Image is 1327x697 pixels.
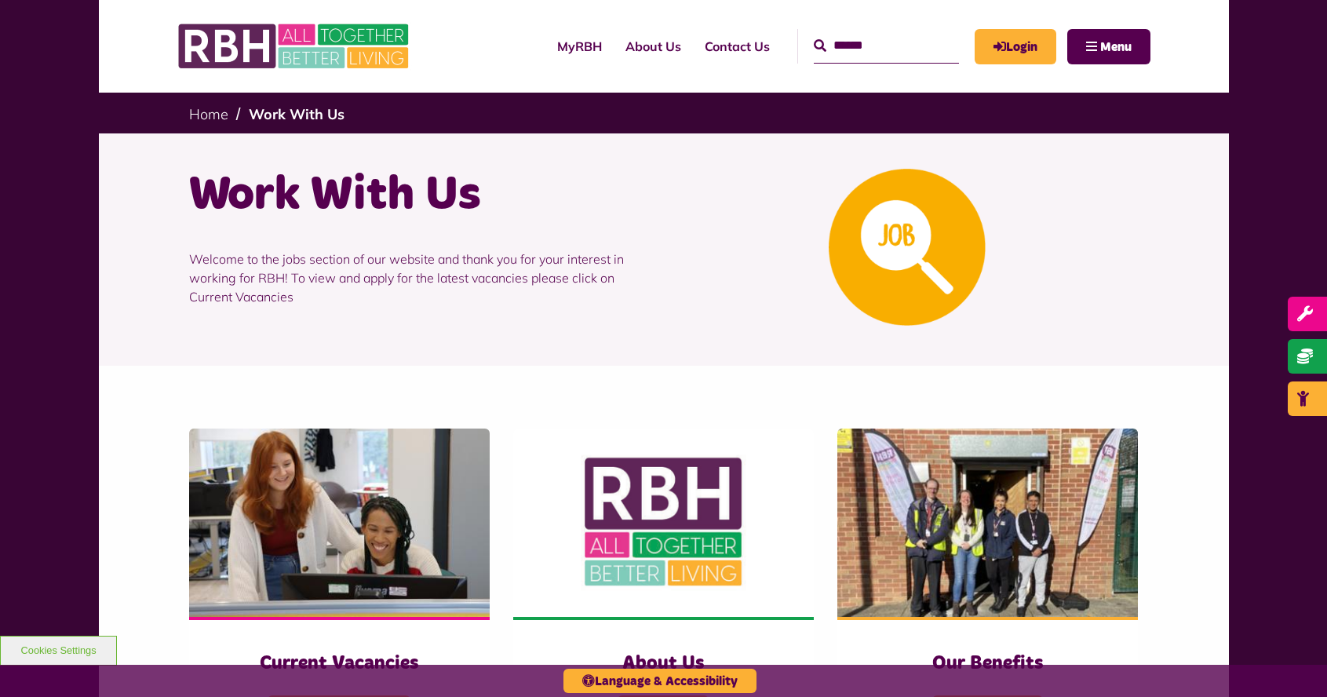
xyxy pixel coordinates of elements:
[177,16,413,77] img: RBH
[563,669,756,693] button: Language & Accessibility
[513,429,814,617] img: RBH Logo Social Media 480X360 (1)
[975,29,1056,64] a: MyRBH
[1067,29,1150,64] button: Navigation
[189,429,490,617] img: IMG 1470
[189,165,652,226] h1: Work With Us
[545,651,782,676] h3: About Us
[869,651,1106,676] h3: Our Benefits
[1256,626,1327,697] iframe: Netcall Web Assistant for live chat
[189,226,652,330] p: Welcome to the jobs section of our website and thank you for your interest in working for RBH! To...
[614,25,693,68] a: About Us
[545,25,614,68] a: MyRBH
[249,105,345,123] a: Work With Us
[221,651,458,676] h3: Current Vacancies
[1100,41,1132,53] span: Menu
[829,169,986,326] img: Looking For A Job
[189,105,228,123] a: Home
[837,429,1138,617] img: Dropinfreehold2
[693,25,782,68] a: Contact Us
